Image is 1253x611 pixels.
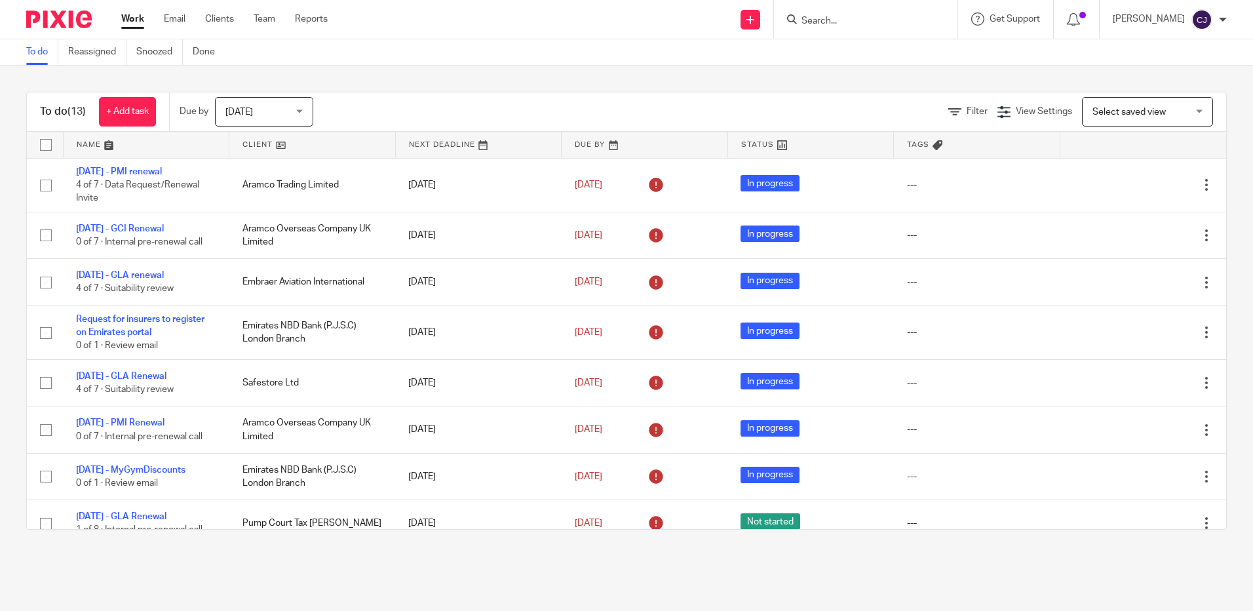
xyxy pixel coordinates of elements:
span: [DATE] [575,519,602,528]
div: --- [907,470,1047,483]
span: In progress [741,175,800,191]
a: Team [254,12,275,26]
span: [DATE] [575,425,602,434]
span: 0 of 7 · Internal pre-renewal call [76,237,202,246]
span: 0 of 1 · Review email [76,342,158,351]
img: svg%3E [1191,9,1212,30]
span: (13) [67,106,86,117]
span: In progress [741,323,800,339]
span: In progress [741,373,800,389]
span: Select saved view [1092,108,1166,117]
div: --- [907,229,1047,242]
input: Search [800,16,918,28]
span: [DATE] [575,378,602,387]
span: In progress [741,273,800,289]
div: --- [907,376,1047,389]
td: [DATE] [395,212,562,258]
a: Work [121,12,144,26]
td: [DATE] [395,453,562,500]
a: Clients [205,12,234,26]
a: + Add task [99,97,156,127]
span: Filter [967,107,988,116]
div: --- [907,275,1047,288]
span: 4 of 7 · Suitability review [76,285,174,294]
span: In progress [741,467,800,483]
a: [DATE] - GCI Renewal [76,224,164,233]
span: 1 of 8 · Internal pre-renewal call [76,526,202,535]
td: [DATE] [395,259,562,305]
td: Emirates NBD Bank (P.J.S.C) London Branch [229,453,396,500]
a: Reassigned [68,39,126,65]
span: [DATE] [575,472,602,481]
span: In progress [741,420,800,437]
span: [DATE] [575,277,602,286]
p: Due by [180,105,208,118]
h1: To do [40,105,86,119]
a: [DATE] - PMI Renewal [76,418,164,427]
a: Request for insurers to register on Emirates portal [76,315,204,337]
span: Not started [741,513,800,530]
td: Aramco Trading Limited [229,158,396,212]
a: [DATE] - GLA renewal [76,271,164,280]
a: [DATE] - GLA Renewal [76,512,166,521]
span: Get Support [990,14,1040,24]
span: [DATE] [575,328,602,337]
span: [DATE] [575,180,602,189]
span: [DATE] [575,231,602,240]
td: [DATE] [395,360,562,406]
a: Done [193,39,225,65]
span: [DATE] [225,108,253,117]
p: [PERSON_NAME] [1113,12,1185,26]
td: [DATE] [395,406,562,453]
td: Emirates NBD Bank (P.J.S.C) London Branch [229,305,396,359]
a: Email [164,12,185,26]
td: Safestore Ltd [229,360,396,406]
a: [DATE] - GLA Renewal [76,372,166,381]
span: 0 of 7 · Internal pre-renewal call [76,432,202,441]
a: To do [26,39,58,65]
div: --- [907,423,1047,436]
td: Aramco Overseas Company UK Limited [229,406,396,453]
td: [DATE] [395,158,562,212]
a: [DATE] - PMI renewal [76,167,162,176]
td: Aramco Overseas Company UK Limited [229,212,396,258]
a: [DATE] - MyGymDiscounts [76,465,185,475]
a: Snoozed [136,39,183,65]
span: 0 of 1 · Review email [76,479,158,488]
td: Embraer Aviation International [229,259,396,305]
span: In progress [741,226,800,242]
td: [DATE] [395,500,562,547]
td: Pump Court Tax [PERSON_NAME] [229,500,396,547]
span: 4 of 7 · Data Request/Renewal Invite [76,180,199,203]
div: --- [907,517,1047,530]
img: Pixie [26,10,92,28]
a: Reports [295,12,328,26]
div: --- [907,178,1047,191]
span: 4 of 7 · Suitability review [76,385,174,394]
div: --- [907,326,1047,339]
td: [DATE] [395,305,562,359]
span: Tags [907,141,929,148]
span: View Settings [1016,107,1072,116]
